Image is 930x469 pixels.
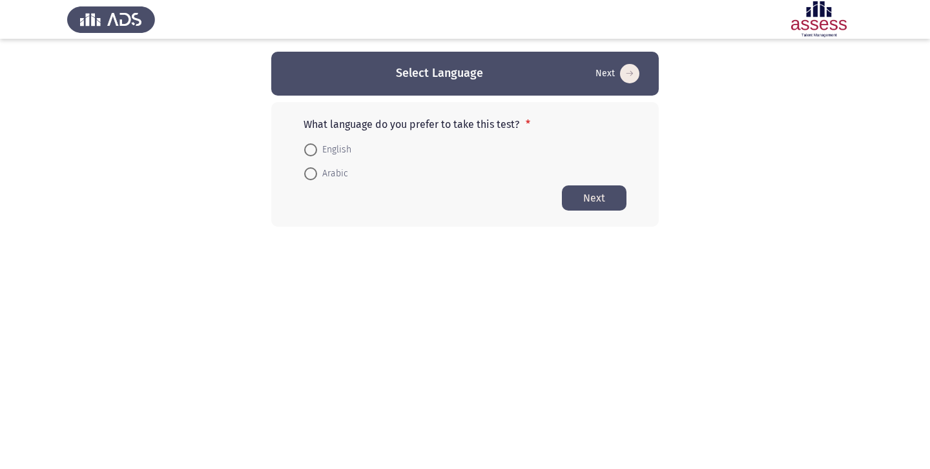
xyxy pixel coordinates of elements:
[317,142,351,158] span: English
[304,118,626,130] p: What language do you prefer to take this test?
[317,166,348,182] span: Arabic
[775,1,863,37] img: Assessment logo of Emotional Intelligence Assessment
[592,63,643,84] button: Start assessment
[396,65,483,81] h3: Select Language
[562,185,626,211] button: Start assessment
[67,1,155,37] img: Assess Talent Management logo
